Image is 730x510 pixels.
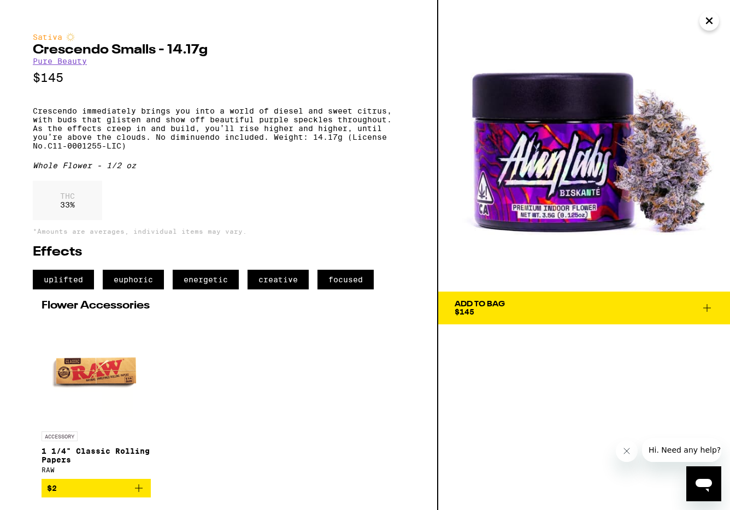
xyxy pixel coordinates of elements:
iframe: Button to launch messaging window [686,466,721,501]
div: 33 % [33,181,102,220]
p: 1 1/4" Classic Rolling Papers [42,447,151,464]
div: Whole Flower - 1/2 oz [33,161,404,170]
h2: Flower Accessories [42,300,396,311]
div: RAW [42,466,151,473]
span: energetic [173,270,239,289]
p: THC [60,192,75,200]
iframe: Close message [616,440,638,462]
iframe: Message from company [642,438,721,462]
button: Close [699,11,719,31]
p: $145 [33,71,404,85]
span: $145 [455,307,474,316]
a: Open page for 1 1/4" Classic Rolling Papers from RAW [42,317,151,479]
img: RAW - 1 1/4" Classic Rolling Papers [42,317,151,426]
span: euphoric [103,270,164,289]
p: *Amounts are averages, individual items may vary. [33,228,404,235]
span: focused [317,270,374,289]
div: Add To Bag [455,300,505,308]
p: Crescendo immediately brings you into a world of diesel and sweet citrus, with buds that glisten ... [33,106,404,150]
span: uplifted [33,270,94,289]
h2: Crescendo Smalls - 14.17g [33,44,404,57]
button: Add to bag [42,479,151,497]
span: creative [248,270,309,289]
span: $2 [47,484,57,493]
div: Sativa [33,33,404,41]
p: ACCESSORY [42,431,78,441]
a: Pure Beauty [33,57,87,66]
h2: Effects [33,246,404,259]
button: Add To Bag$145 [438,292,730,324]
img: sativaColor.svg [66,33,75,41]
